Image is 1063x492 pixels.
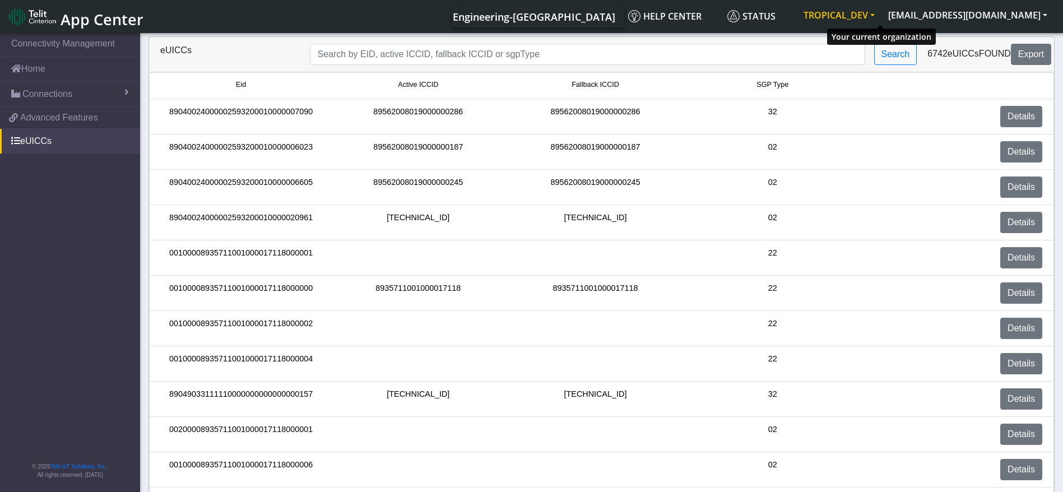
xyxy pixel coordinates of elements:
div: 89049033111110000000000000000157 [152,388,329,410]
div: 89040024000002593200010000020961 [152,212,329,233]
div: 32 [684,388,861,410]
div: 22 [684,282,861,304]
a: Details [1000,388,1042,410]
div: 89040024000002593200010000006023 [152,141,329,163]
button: TROPICAL_DEV [797,5,881,25]
div: 89040024000002593200010000007090 [152,106,329,127]
div: 22 [684,247,861,268]
a: Details [1000,353,1042,374]
div: 00100008935711001000017118000006 [152,459,329,480]
div: 00200008935711001000017118000001 [152,424,329,445]
a: Telit IoT Solutions, Inc. [50,463,106,470]
div: 22 [684,353,861,374]
a: App Center [9,4,142,29]
a: Details [1000,106,1042,127]
span: Export [1018,49,1044,59]
div: 89562008019000000286 [507,106,684,127]
span: Fallback ICCID [572,80,619,90]
div: 02 [684,177,861,198]
span: Eid [236,80,246,90]
div: 89562008019000000187 [329,141,507,163]
div: 00100008935711001000017118000000 [152,282,329,304]
img: status.svg [727,10,740,22]
div: 02 [684,212,861,233]
div: [TECHNICAL_ID] [507,212,684,233]
a: Details [1000,424,1042,445]
div: 02 [684,459,861,480]
a: Status [723,5,797,27]
div: 22 [684,318,861,339]
span: eUICCs [948,49,979,58]
div: 00100008935711001000017118000002 [152,318,329,339]
span: Connections [22,87,72,101]
img: knowledge.svg [628,10,640,22]
a: Details [1000,212,1042,233]
span: Active ICCID [398,80,438,90]
a: Details [1000,141,1042,163]
span: 6742 [927,49,948,58]
a: Details [1000,459,1042,480]
div: 8935711001000017118 [329,282,507,304]
div: 89040024000002593200010000006605 [152,177,329,198]
div: Your current organization [827,29,936,45]
div: eUICCs [152,44,301,65]
div: 89562008019000000187 [507,141,684,163]
div: 89562008019000000286 [329,106,507,127]
div: 89562008019000000245 [507,177,684,198]
span: Engineering-[GEOGRAPHIC_DATA] [453,10,615,24]
div: 02 [684,141,861,163]
a: Your current platform instance [452,5,615,27]
a: Details [1000,247,1042,268]
div: [TECHNICAL_ID] [507,388,684,410]
div: 89562008019000000245 [329,177,507,198]
div: 02 [684,424,861,445]
span: SGP Type [756,80,788,90]
div: [TECHNICAL_ID] [329,212,507,233]
a: Details [1000,177,1042,198]
input: Search... [310,44,865,65]
span: found [979,49,1011,58]
span: Advanced Features [20,111,98,124]
a: Details [1000,318,1042,339]
div: [TECHNICAL_ID] [329,388,507,410]
span: App Center [61,9,143,30]
span: Help center [628,10,702,22]
button: [EMAIL_ADDRESS][DOMAIN_NAME] [881,5,1054,25]
button: Search [874,44,917,65]
div: 00100008935711001000017118000001 [152,247,329,268]
div: 32 [684,106,861,127]
span: Status [727,10,776,22]
img: logo-telit-cinterion-gw-new.png [9,8,56,26]
div: 00100008935711001000017118000004 [152,353,329,374]
div: 8935711001000017118 [507,282,684,304]
button: Export [1011,44,1051,65]
a: Help center [624,5,723,27]
a: Details [1000,282,1042,304]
